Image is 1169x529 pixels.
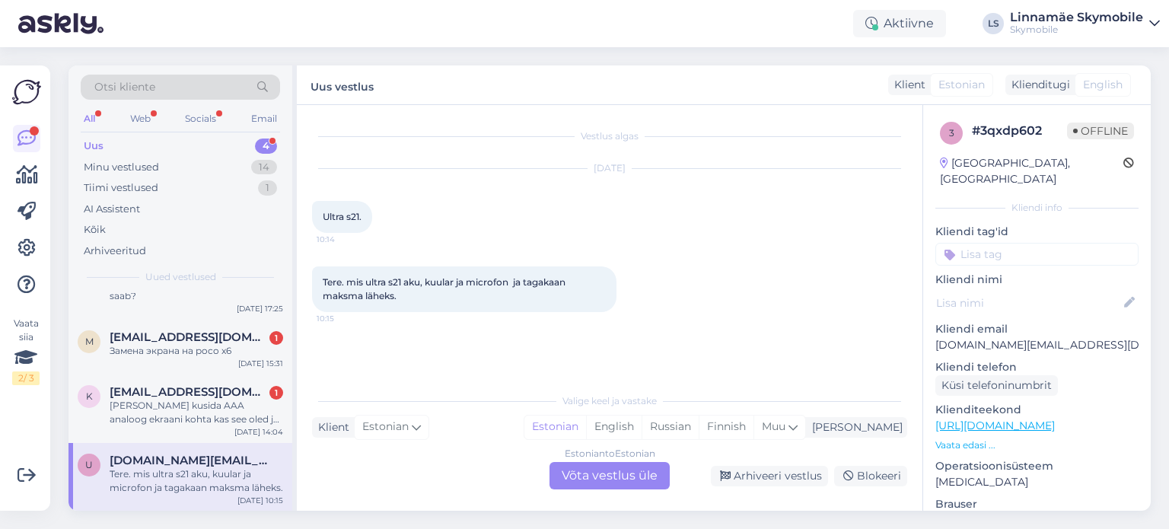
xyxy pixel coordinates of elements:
div: [PERSON_NAME] kusida AAA analoog ekraani kohta kas see oled ja kas tootab nagu original voi on mi... [110,399,283,426]
div: Finnish [699,416,753,438]
span: 10:14 [317,234,374,245]
span: Uued vestlused [145,270,216,284]
span: Estonian [938,77,985,93]
p: Vaata edasi ... [935,438,1139,452]
div: Estonian to Estonian [565,447,655,460]
div: Vestlus algas [312,129,907,143]
span: u [85,459,93,470]
div: [DATE] 14:04 [234,426,283,438]
div: Web [127,109,154,129]
div: [GEOGRAPHIC_DATA], [GEOGRAPHIC_DATA] [940,155,1123,187]
div: [PERSON_NAME] [806,419,903,435]
span: 10:15 [317,313,374,324]
p: Kliendi tag'id [935,224,1139,240]
p: [MEDICAL_DATA] [935,474,1139,490]
div: [DATE] 17:25 [237,303,283,314]
span: m [85,336,94,347]
div: Kliendi info [935,201,1139,215]
input: Lisa nimi [936,295,1121,311]
div: 1 [269,331,283,345]
span: maksimkiest@gmail.com [110,330,268,344]
div: Vaata siia [12,317,40,385]
div: Valige keel ja vastake [312,394,907,408]
span: 3 [949,127,954,139]
p: Kliendi email [935,321,1139,337]
div: Küsi telefoninumbrit [935,375,1058,396]
span: K [86,390,93,402]
p: Operatsioonisüsteem [935,458,1139,474]
div: Klient [312,419,349,435]
img: Askly Logo [12,78,41,107]
span: Kertukreter@gmail.com [110,385,268,399]
p: [DOMAIN_NAME][EMAIL_ADDRESS][DOMAIN_NAME] [935,337,1139,353]
div: 4 [255,139,277,154]
div: Kõik [84,222,106,237]
a: [URL][DOMAIN_NAME] [935,419,1055,432]
div: [DATE] [312,161,907,175]
div: Klienditugi [1005,77,1070,93]
div: [DATE] 15:31 [238,358,283,369]
p: Kliendi telefon [935,359,1139,375]
div: All [81,109,98,129]
div: Tere. mis ultra s21 aku, kuular ja microfon ja tagakaan maksma läheks. [110,467,283,495]
div: Estonian [524,416,586,438]
div: Skymobile [1010,24,1143,36]
span: Ultra s21. [323,211,362,222]
input: Lisa tag [935,243,1139,266]
span: urmas.abc@mail.ee [110,454,268,467]
div: # 3qxdp602 [972,122,1067,140]
span: Offline [1067,123,1134,139]
div: Russian [642,416,699,438]
div: 14 [251,160,277,175]
p: Kliendi nimi [935,272,1139,288]
div: Tiimi vestlused [84,180,158,196]
div: Klient [888,77,925,93]
div: Aktiivne [853,10,946,37]
div: Linnamäe Skymobile [1010,11,1143,24]
div: Arhiveeri vestlus [711,466,828,486]
span: Otsi kliente [94,79,155,95]
div: Võta vestlus üle [549,462,670,489]
span: Muu [762,419,785,433]
div: LS [983,13,1004,34]
div: 1 [269,386,283,400]
p: Klienditeekond [935,402,1139,418]
div: Blokeeri [834,466,907,486]
div: Arhiveeritud [84,244,146,259]
span: English [1083,77,1123,93]
a: Linnamäe SkymobileSkymobile [1010,11,1160,36]
label: Uus vestlus [311,75,374,95]
div: 1 [258,180,277,196]
div: English [586,416,642,438]
div: AI Assistent [84,202,140,217]
div: 2 / 3 [12,371,40,385]
div: Email [248,109,280,129]
div: Minu vestlused [84,160,159,175]
div: Замена экрана на poco x6 [110,344,283,358]
span: Estonian [362,419,409,435]
div: [DATE] 10:15 [237,495,283,506]
span: Tere. mis ultra s21 aku, kuular ja microfon ja tagakaan maksma läheks. [323,276,568,301]
div: Socials [182,109,219,129]
p: Brauser [935,496,1139,512]
div: Uus [84,139,104,154]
